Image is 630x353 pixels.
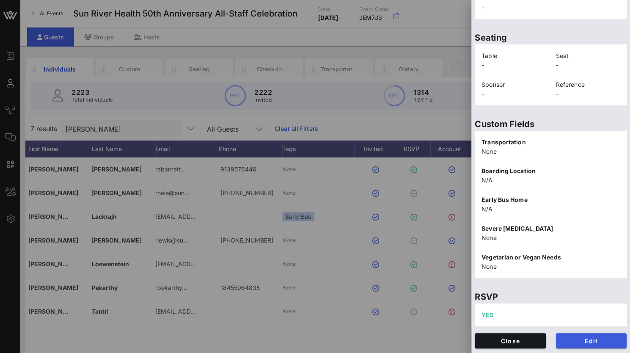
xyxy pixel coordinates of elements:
[481,61,546,70] p: -
[481,253,620,262] p: Vegetarian or Vegan Needs
[556,89,620,99] p: -
[475,31,627,44] p: Seating
[475,333,546,348] button: Close
[481,233,620,243] p: None
[481,176,620,185] p: N/A
[481,204,620,214] p: N/A
[481,311,493,318] span: YES
[481,147,620,156] p: None
[475,117,627,131] p: Custom Fields
[556,333,627,348] button: Edit
[481,166,620,176] p: Boarding Location
[481,80,546,89] p: Sponsor
[481,224,620,233] p: Severe [MEDICAL_DATA]
[556,51,620,61] p: Seat
[481,262,620,271] p: None
[481,195,620,204] p: Early Bus Home
[563,337,620,345] span: Edit
[556,80,620,89] p: Reference
[481,337,539,345] span: Close
[481,51,546,61] p: Table
[481,4,484,11] span: -
[481,89,546,99] p: -
[556,61,620,70] p: -
[475,290,627,303] p: RSVP
[481,138,620,147] p: Transportation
